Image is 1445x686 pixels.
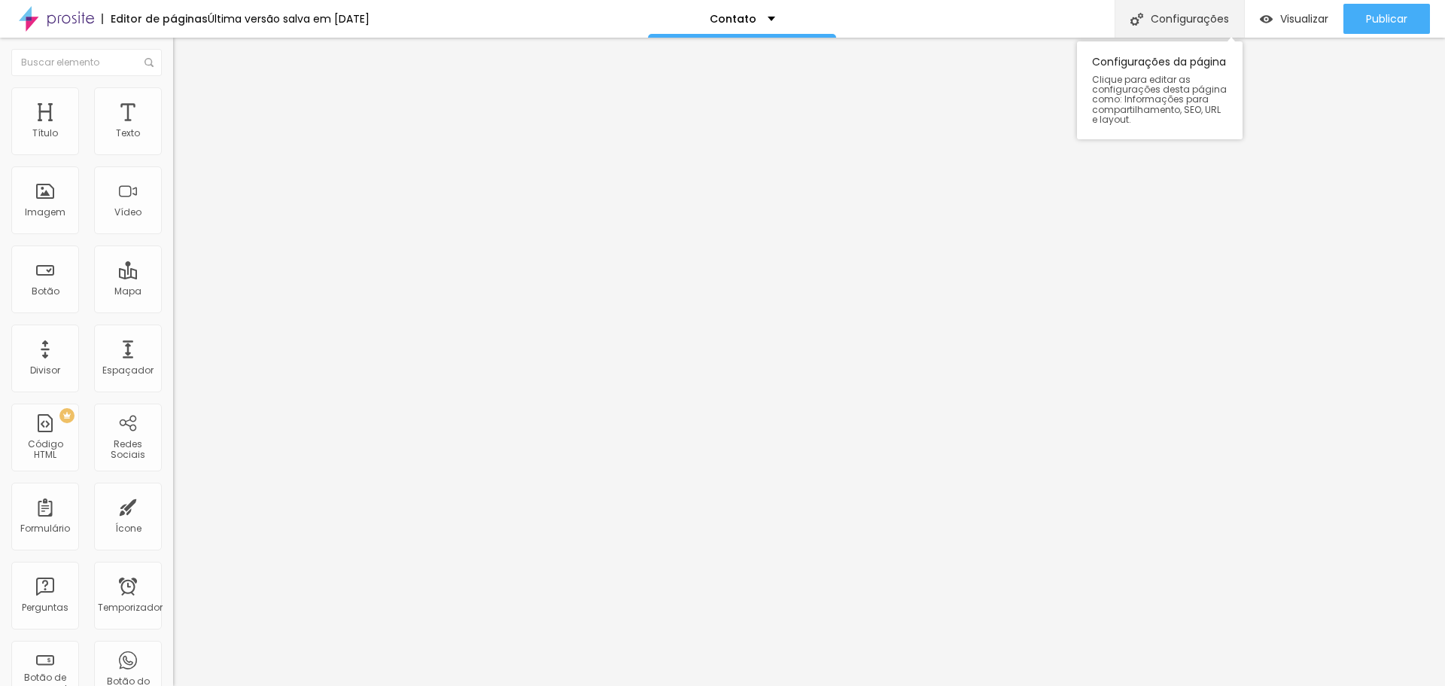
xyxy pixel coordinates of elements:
font: Formulário [20,522,70,535]
font: Texto [116,127,140,139]
font: Perguntas [22,601,68,614]
font: Visualizar [1280,11,1328,26]
img: Ícone [144,58,154,67]
font: Botão [32,285,59,297]
font: Ícone [115,522,141,535]
font: Configurações da página [1092,54,1226,69]
font: Espaçador [102,364,154,377]
font: Código HTML [28,438,63,461]
font: Última versão salva em [DATE] [208,11,370,26]
input: Buscar elemento [11,49,162,76]
font: Redes Sociais [111,438,145,461]
img: Ícone [1130,13,1143,26]
font: Contato [710,11,756,26]
font: Divisor [30,364,60,377]
font: Vídeo [114,206,141,218]
font: Clique para editar as configurações desta página como: Informações para compartilhamento, SEO, UR... [1092,73,1227,126]
button: Visualizar [1245,4,1343,34]
button: Publicar [1343,4,1430,34]
font: Mapa [114,285,141,297]
font: Temporizador [98,601,163,614]
font: Imagem [25,206,65,218]
font: Publicar [1366,11,1407,26]
font: Editor de páginas [111,11,208,26]
font: Configurações [1151,11,1229,26]
img: view-1.svg [1260,13,1273,26]
font: Título [32,127,58,139]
